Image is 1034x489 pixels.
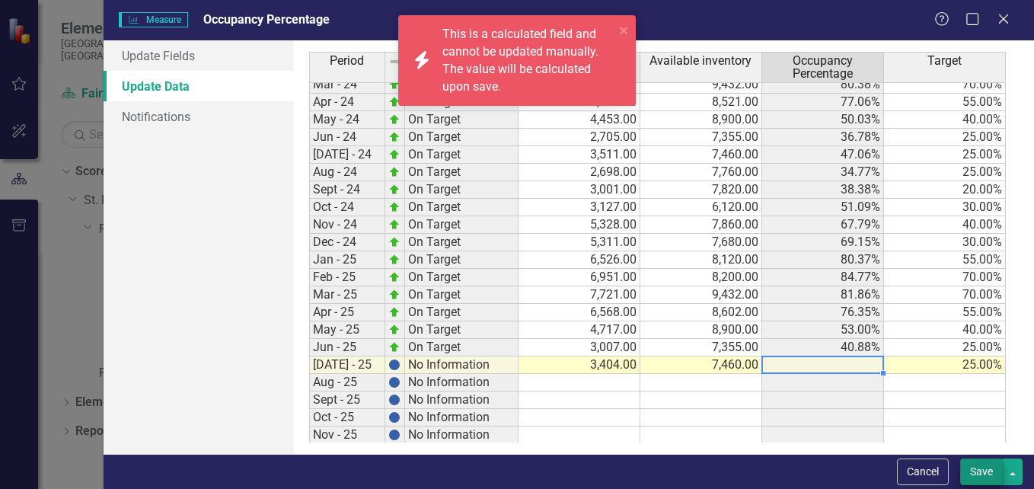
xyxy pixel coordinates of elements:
[884,146,1006,164] td: 25.00%
[119,12,188,27] span: Measure
[405,321,519,339] td: On Target
[640,234,762,251] td: 7,680.00
[309,216,385,234] td: Nov - 24
[640,304,762,321] td: 8,602.00
[309,199,385,216] td: Oct - 24
[388,394,401,406] img: BgCOk07PiH71IgAAAABJRU5ErkJggg==
[388,184,401,196] img: zOikAAAAAElFTkSuQmCC
[309,409,385,427] td: Oct - 25
[388,56,401,68] img: 8DAGhfEEPCf229AAAAAElFTkSuQmCC
[640,216,762,234] td: 7,860.00
[309,164,385,181] td: Aug - 24
[519,181,640,199] td: 3,001.00
[388,236,401,248] img: zOikAAAAAElFTkSuQmCC
[519,356,640,374] td: 3,404.00
[388,271,401,283] img: zOikAAAAAElFTkSuQmCC
[405,339,519,356] td: On Target
[405,304,519,321] td: On Target
[884,94,1006,111] td: 55.00%
[640,146,762,164] td: 7,460.00
[640,199,762,216] td: 6,120.00
[309,374,385,392] td: Aug - 25
[884,339,1006,356] td: 25.00%
[309,304,385,321] td: Apr - 25
[884,129,1006,146] td: 25.00%
[405,427,519,444] td: No Information
[762,181,884,199] td: 38.38%
[884,269,1006,286] td: 70.00%
[640,94,762,111] td: 8,521.00
[762,251,884,269] td: 80.37%
[640,111,762,129] td: 8,900.00
[388,254,401,266] img: zOikAAAAAElFTkSuQmCC
[388,429,401,441] img: BgCOk07PiH71IgAAAABJRU5ErkJggg==
[960,459,1003,485] button: Save
[388,359,401,371] img: BgCOk07PiH71IgAAAABJRU5ErkJggg==
[765,54,880,81] span: Occupancy Percentage
[519,146,640,164] td: 3,511.00
[762,321,884,339] td: 53.00%
[388,96,401,108] img: zOikAAAAAElFTkSuQmCC
[405,356,519,374] td: No Information
[519,129,640,146] td: 2,705.00
[405,164,519,181] td: On Target
[405,234,519,251] td: On Target
[519,269,640,286] td: 6,951.00
[405,251,519,269] td: On Target
[884,111,1006,129] td: 40.00%
[897,459,949,485] button: Cancel
[762,234,884,251] td: 69.15%
[309,94,385,111] td: Apr - 24
[405,286,519,304] td: On Target
[405,146,519,164] td: On Target
[405,269,519,286] td: On Target
[519,321,640,339] td: 4,717.00
[762,129,884,146] td: 36.78%
[762,164,884,181] td: 34.77%
[309,129,385,146] td: Jun - 24
[388,131,401,143] img: zOikAAAAAElFTkSuQmCC
[640,286,762,304] td: 9,432.00
[762,304,884,321] td: 76.35%
[762,94,884,111] td: 77.06%
[762,146,884,164] td: 47.06%
[640,164,762,181] td: 7,760.00
[884,181,1006,199] td: 20.00%
[619,21,630,39] button: close
[388,306,401,318] img: zOikAAAAAElFTkSuQmCC
[388,376,401,388] img: BgCOk07PiH71IgAAAABJRU5ErkJggg==
[405,199,519,216] td: On Target
[104,101,294,132] a: Notifications
[519,216,640,234] td: 5,328.00
[405,409,519,427] td: No Information
[519,339,640,356] td: 3,007.00
[884,286,1006,304] td: 70.00%
[519,304,640,321] td: 6,568.00
[884,251,1006,269] td: 55.00%
[388,166,401,178] img: zOikAAAAAElFTkSuQmCC
[762,111,884,129] td: 50.03%
[519,199,640,216] td: 3,127.00
[519,164,640,181] td: 2,698.00
[640,321,762,339] td: 8,900.00
[762,339,884,356] td: 40.88%
[519,251,640,269] td: 6,526.00
[309,392,385,409] td: Sept - 25
[519,234,640,251] td: 5,311.00
[388,149,401,161] img: zOikAAAAAElFTkSuQmCC
[388,341,401,353] img: zOikAAAAAElFTkSuQmCC
[884,216,1006,234] td: 40.00%
[309,427,385,444] td: Nov - 25
[762,199,884,216] td: 51.09%
[309,339,385,356] td: Jun - 25
[309,286,385,304] td: Mar - 25
[309,251,385,269] td: Jan - 25
[203,12,330,27] span: Occupancy Percentage
[309,269,385,286] td: Feb - 25
[309,321,385,339] td: May - 25
[309,356,385,374] td: [DATE] - 25
[442,26,614,95] div: This is a calculated field and cannot be updated manually. The value will be calculated upon save.
[104,71,294,101] a: Update Data
[640,339,762,356] td: 7,355.00
[330,54,364,68] span: Period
